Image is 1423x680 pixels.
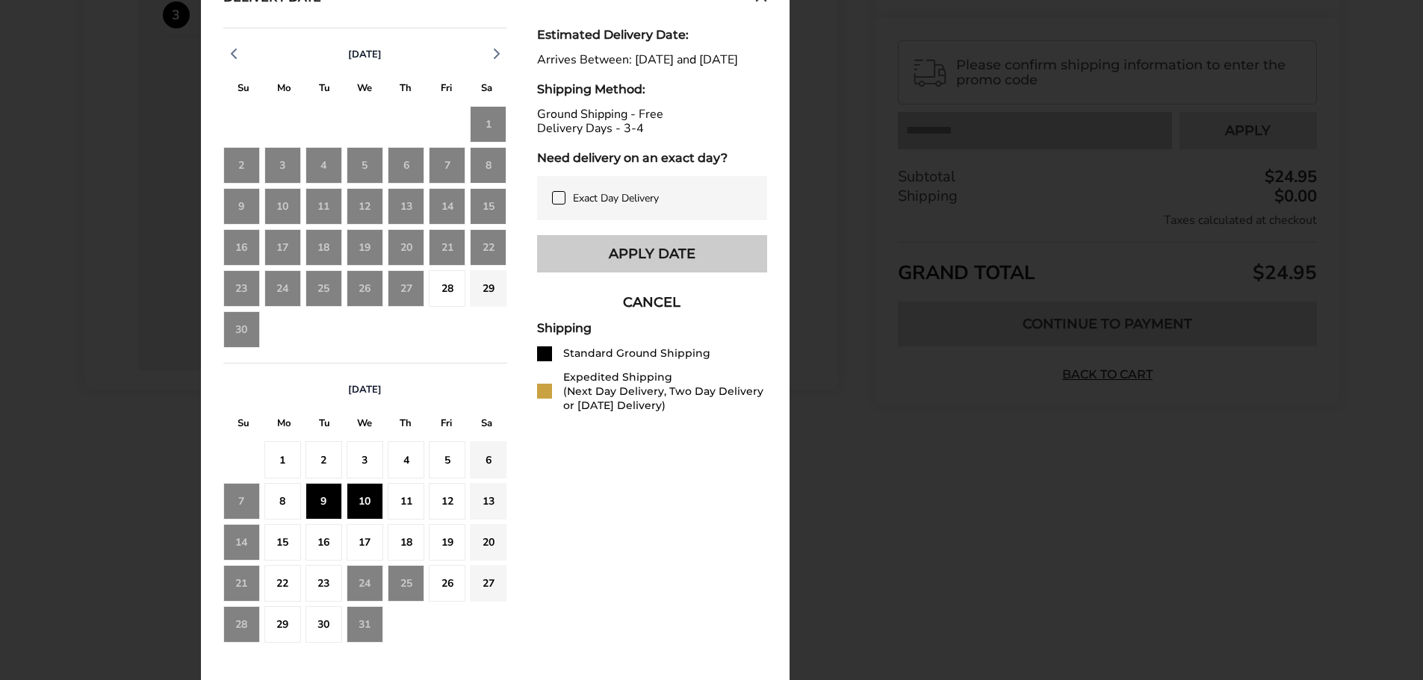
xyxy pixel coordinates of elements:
[537,284,767,321] button: CANCEL
[466,78,506,102] div: S
[223,414,264,437] div: S
[426,78,466,102] div: F
[342,48,388,61] button: [DATE]
[348,48,382,61] span: [DATE]
[385,414,426,437] div: T
[563,346,710,361] div: Standard Ground Shipping
[385,78,426,102] div: T
[264,414,304,437] div: M
[223,78,264,102] div: S
[304,78,344,102] div: T
[573,191,659,205] span: Exact Day Delivery
[537,82,767,96] div: Shipping Method:
[466,414,506,437] div: S
[344,414,385,437] div: W
[304,414,344,437] div: T
[563,370,767,413] div: Expedited Shipping (Next Day Delivery, Two Day Delivery or [DATE] Delivery)
[537,321,767,335] div: Shipping
[342,383,388,396] button: [DATE]
[344,78,385,102] div: W
[537,28,767,42] div: Estimated Delivery Date:
[348,383,382,396] span: [DATE]
[537,235,767,272] button: Apply Date
[537,107,767,136] div: Ground Shipping - Free Delivery Days - 3-4
[537,53,767,67] div: Arrives Between: [DATE] and [DATE]
[264,78,304,102] div: M
[537,151,767,165] div: Need delivery on an exact day?
[426,414,466,437] div: F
